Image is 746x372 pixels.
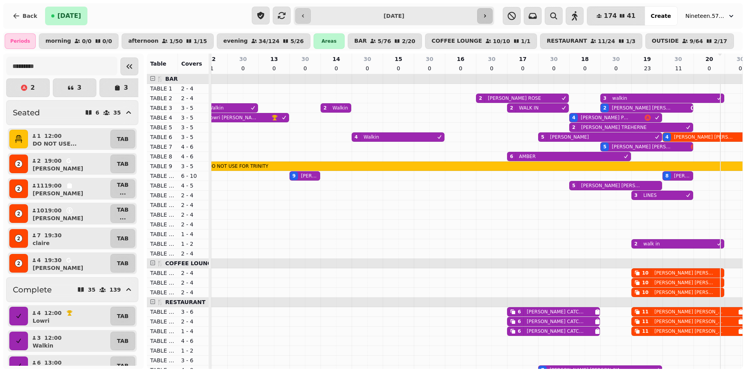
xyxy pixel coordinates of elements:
div: 2 [510,105,513,111]
p: [PERSON_NAME] [PERSON_NAME] [654,289,716,296]
p: 2 - 4 [181,94,206,102]
p: 0 / 0 [82,38,92,44]
p: walkin [612,95,627,101]
p: TABLE 5 [150,123,175,131]
p: 4 [37,309,41,317]
p: 5 / 26 [290,38,303,44]
p: 2 [37,157,41,165]
p: 0 [551,64,557,72]
p: 35 [113,110,121,115]
span: Nineteen.57 Restaurant & Bar [685,12,724,20]
span: Back [23,13,37,19]
div: 5 [603,144,606,150]
p: TAB [117,135,129,143]
button: Back [6,7,44,25]
p: [PERSON_NAME] [550,134,589,140]
button: TAB... [110,204,135,223]
button: TAB... [110,179,135,198]
p: 0 / 0 [103,38,112,44]
p: TABLE 7 [150,143,175,151]
button: 3 [53,78,96,97]
p: TABLE 25 [150,327,175,335]
p: 4 [37,256,41,264]
button: afternoon1/501/15 [122,33,214,49]
button: evening34/1245/26 [217,33,310,49]
button: TAB [110,130,135,148]
p: 19:30 [44,231,62,239]
button: 1019:00[PERSON_NAME] [30,204,109,223]
p: TABLE 19 [150,240,175,248]
p: TABLE 17 [150,221,175,228]
div: 11 [642,318,648,325]
span: 174 [604,13,617,19]
div: 11 [642,328,648,334]
p: 30 [364,55,371,63]
p: 3 - 5 [181,114,206,122]
p: [PERSON_NAME] [33,214,83,222]
button: TAB [110,332,135,350]
p: [PERSON_NAME] Perks [581,115,630,121]
button: TAB [110,229,135,248]
div: 9 [292,173,295,179]
button: 112:00DO NOT USE... [30,130,109,148]
p: TABLE 1 [150,85,175,92]
button: 2 [6,78,50,97]
p: 35 [88,287,95,292]
p: Walkin [208,105,224,111]
p: 139 [110,287,121,292]
p: 6 [37,359,41,367]
p: afternoon [128,38,159,44]
button: OUTSIDE9/642/17 [645,33,734,49]
p: TABLE 21 [150,279,175,287]
button: 312:00Walkin [30,332,109,350]
p: 1 / 15 [193,38,207,44]
p: 4 - 6 [181,143,206,151]
p: 12 [208,55,215,63]
p: 6 - 10 [181,172,206,180]
button: 412:00Lowri [30,307,109,325]
p: 4 - 6 [181,153,206,160]
p: 2 - 4 [181,279,206,287]
div: 4 [665,134,668,140]
p: DO NOT USE FOR TRINITY [208,163,268,169]
div: 3 [603,95,606,101]
p: Walkin [333,105,348,111]
p: [PERSON_NAME] [PERSON_NAME] [654,328,725,334]
p: [PERSON_NAME] [PERSON_NAME] [581,183,641,189]
p: 5 / 76 [378,38,391,44]
p: [PERSON_NAME] [PERSON_NAME] [654,309,725,315]
button: Collapse sidebar [120,57,138,75]
p: claire [33,239,50,247]
p: 9 / 64 [690,38,703,44]
p: 19:00 [44,207,62,214]
p: Lowri [PERSON_NAME] [208,115,257,121]
span: 🍴 RESTAURANT [157,299,205,305]
button: TAB [110,307,135,325]
div: 5 [541,134,544,140]
p: 1 / 50 [169,38,183,44]
p: 0 [457,64,464,72]
p: [PERSON_NAME] [33,264,83,272]
p: TABLE 6 [150,133,175,141]
p: 0 [737,64,743,72]
p: TABLE 10 [150,172,175,180]
p: TAB [117,362,129,370]
p: 4 - 5 [181,182,206,189]
p: 30 [302,55,309,63]
div: 2 [479,95,482,101]
p: 4 - 6 [181,337,206,345]
p: 1 [209,64,215,72]
p: TABLE 14 [150,191,175,199]
p: 2 - 4 [181,318,206,325]
p: TABLE 9 [150,162,175,170]
button: [DATE] [45,7,87,25]
p: 2 - 4 [181,221,206,228]
button: RESTAURANT11/241/3 [540,33,642,49]
p: 1 [37,132,41,140]
p: 19:30 [44,256,62,264]
p: Lowri [33,317,49,325]
p: ... [117,214,129,221]
p: [PERSON_NAME] Hughes [674,173,692,179]
p: TABLE 24 [150,318,175,325]
p: TABLE 27 [150,347,175,355]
